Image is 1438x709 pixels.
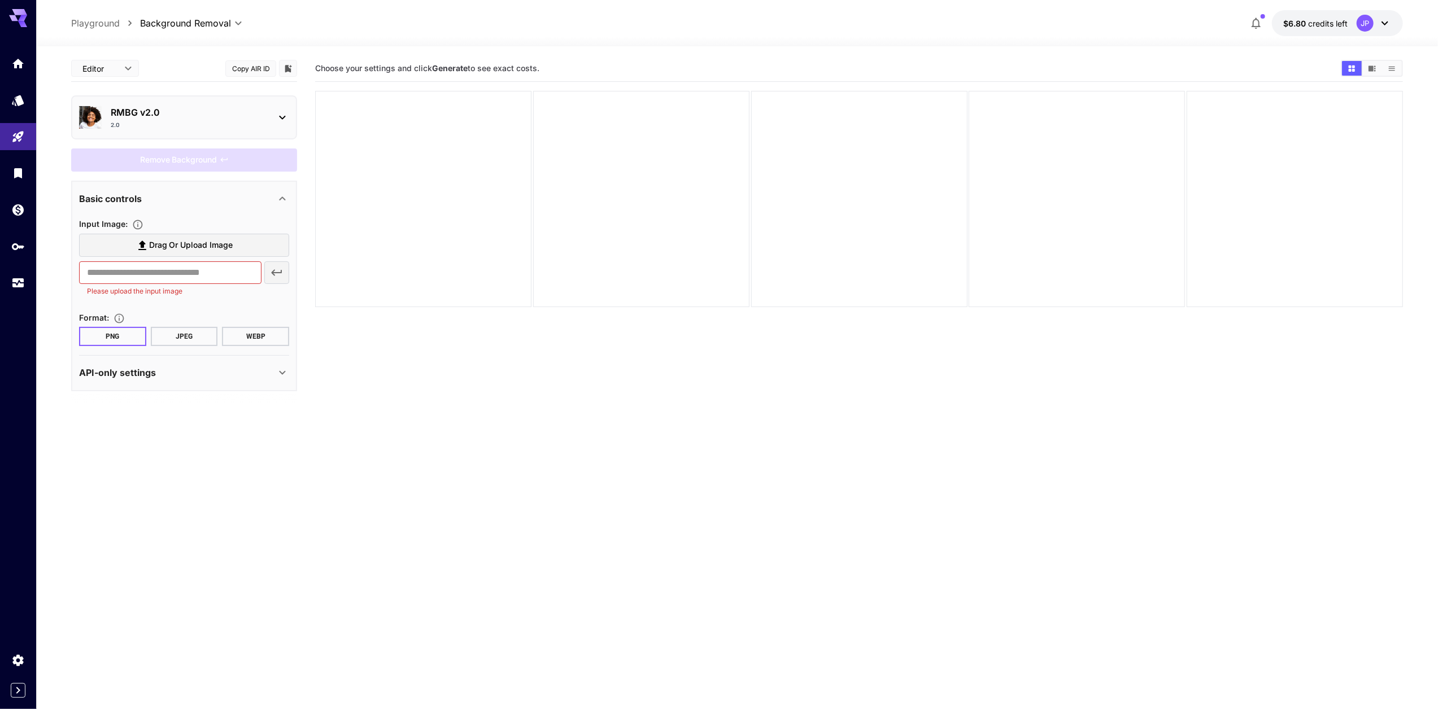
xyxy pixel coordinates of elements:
p: Please upload the input image [87,286,254,297]
span: Editor [82,63,117,75]
div: RMBG v2.02.0 [79,101,289,134]
button: Show media in list view [1382,61,1402,76]
div: Basic controls [79,185,289,212]
label: Drag or upload image [79,234,289,257]
div: Playground [11,130,25,144]
div: $6.79597 [1283,17,1348,29]
span: Input Image : [79,219,128,229]
div: Usage [11,276,25,290]
button: WEBP [222,327,289,346]
b: Generate [432,63,468,73]
div: Wallet [11,203,25,217]
div: Library [11,166,25,180]
button: Show media in grid view [1342,61,1362,76]
button: $6.79597JP [1272,10,1403,36]
p: Basic controls [79,192,142,205]
button: Copy AIR ID [225,60,276,77]
button: Add to library [283,62,293,75]
button: Choose the file format for the output image. [109,313,129,324]
div: Home [11,56,25,71]
button: PNG [79,327,146,346]
button: JPEG [151,327,218,346]
p: API-only settings [79,366,156,379]
div: API Keys [11,239,25,253]
p: 2.0 [111,121,120,129]
div: Models [11,93,25,107]
nav: breadcrumb [71,16,140,30]
div: JP [1357,15,1374,32]
button: Specifies the input image to be processed. [128,219,148,230]
span: Background Removal [140,16,231,30]
p: RMBG v2.0 [111,106,267,119]
a: Playground [71,16,120,30]
button: Expand sidebar [11,683,25,698]
div: Settings [11,653,25,667]
button: Show media in video view [1362,61,1382,76]
span: $6.80 [1283,19,1308,28]
div: API-only settings [79,359,289,386]
span: Drag or upload image [149,238,233,252]
span: Choose your settings and click to see exact costs. [315,63,539,73]
span: Format : [79,313,109,322]
div: Show media in grid viewShow media in video viewShow media in list view [1341,60,1403,77]
span: credits left [1308,19,1348,28]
